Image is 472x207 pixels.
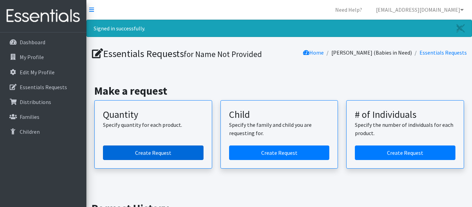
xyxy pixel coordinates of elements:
a: Home [303,49,324,56]
a: [PERSON_NAME] (Babies in Need) [331,49,412,56]
h1: Essentials Requests [92,48,277,60]
a: Distributions [3,95,84,109]
a: Create a request by number of individuals [355,145,455,160]
a: Children [3,125,84,139]
a: Close [450,20,472,37]
p: Distributions [20,98,51,105]
a: Essentials Requests [3,80,84,94]
a: My Profile [3,50,84,64]
p: Specify the family and child you are requesting for. [229,121,330,137]
a: Essentials Requests [419,49,467,56]
a: Edit My Profile [3,65,84,79]
a: Families [3,110,84,124]
p: My Profile [20,54,44,60]
p: Specify the number of individuals for each product. [355,121,455,137]
p: Essentials Requests [20,84,67,91]
a: Dashboard [3,35,84,49]
p: Families [20,113,39,120]
a: [EMAIL_ADDRESS][DOMAIN_NAME] [370,3,469,17]
h3: # of Individuals [355,109,455,121]
p: Specify quantity for each product. [103,121,204,129]
a: Create a request by quantity [103,145,204,160]
small: for Name Not Provided [184,49,262,59]
div: Signed in successfully. [86,20,472,37]
h2: Make a request [94,84,464,97]
a: Need Help? [330,3,368,17]
h3: Child [229,109,330,121]
h3: Quantity [103,109,204,121]
p: Dashboard [20,39,45,46]
img: HumanEssentials [3,4,84,28]
p: Edit My Profile [20,69,55,76]
p: Children [20,128,40,135]
a: Create a request for a child or family [229,145,330,160]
